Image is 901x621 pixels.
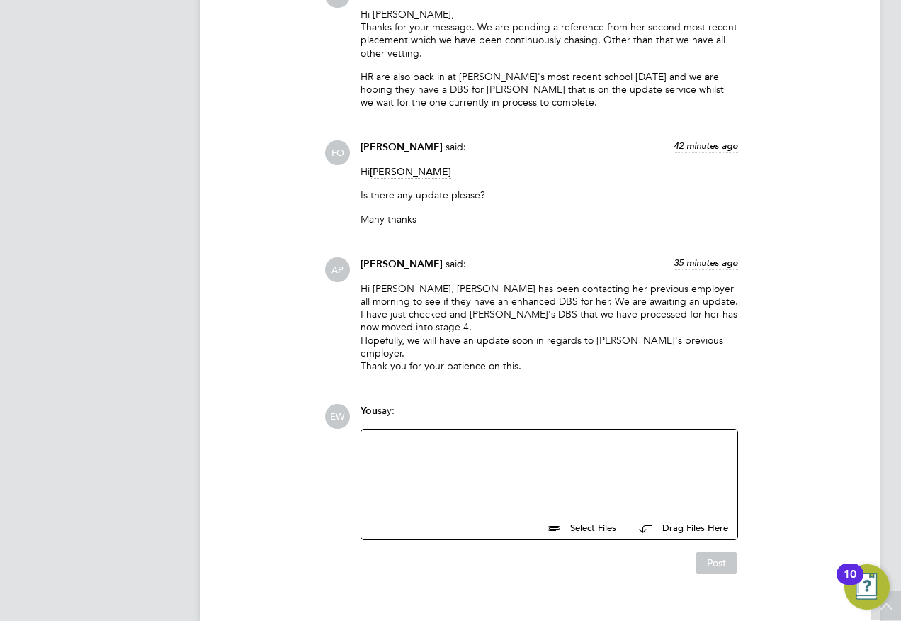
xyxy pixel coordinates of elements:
[361,404,738,429] div: say:
[361,405,378,417] span: You
[674,140,738,152] span: 42 minutes ago
[844,574,856,593] div: 10
[325,404,350,429] span: EW
[674,257,738,269] span: 35 minutes ago
[696,552,737,574] button: Post
[370,165,451,179] span: [PERSON_NAME]
[325,140,350,165] span: FO
[361,165,738,178] p: Hi
[361,282,738,372] p: Hi [PERSON_NAME], [PERSON_NAME] has been contacting her previous employer all morning to see if t...
[446,257,466,270] span: said:
[446,140,466,153] span: said:
[361,8,738,60] p: Hi [PERSON_NAME], Thanks for your message. We are pending a reference from her second most recent...
[325,257,350,282] span: AP
[628,513,729,543] button: Drag Files Here
[361,70,738,109] p: HR are also back in at [PERSON_NAME]'s most recent school [DATE] and we are hoping they have a DB...
[361,141,443,153] span: [PERSON_NAME]
[361,258,443,270] span: [PERSON_NAME]
[844,564,890,610] button: Open Resource Center, 10 new notifications
[361,189,738,201] p: Is there any update please?
[361,213,738,225] p: Many thanks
